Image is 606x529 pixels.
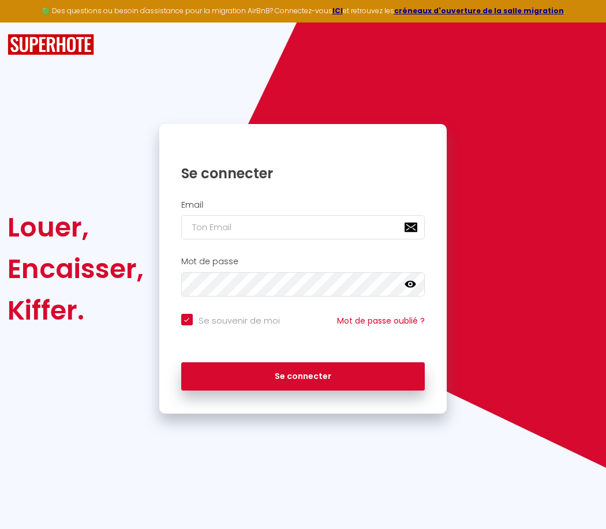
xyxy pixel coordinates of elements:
div: Kiffer. [8,290,144,331]
input: Ton Email [181,215,425,239]
h2: Mot de passe [181,257,425,267]
div: Louer, [8,207,144,248]
a: créneaux d'ouverture de la salle migration [394,6,564,16]
h2: Email [181,200,425,210]
img: SuperHote logo [8,34,94,55]
a: ICI [332,6,343,16]
button: Se connecter [181,362,425,391]
h1: Se connecter [181,164,425,182]
div: Encaisser, [8,248,144,290]
a: Mot de passe oublié ? [337,315,425,327]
